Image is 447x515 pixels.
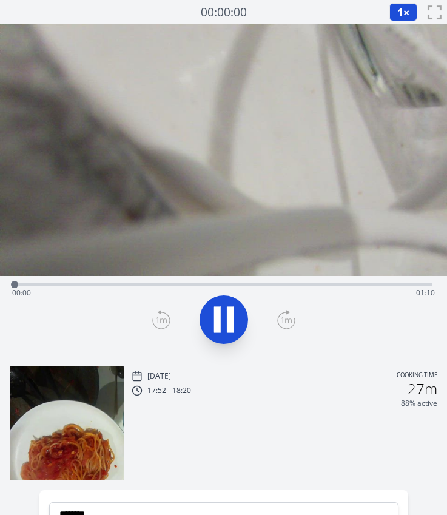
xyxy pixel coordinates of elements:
p: 88% active [401,399,437,408]
button: 1× [389,3,417,21]
span: 01:10 [416,288,435,298]
span: 1 [397,5,403,19]
p: 17:52 - 18:20 [147,386,191,396]
h2: 27m [408,382,437,396]
img: 250812085335_thumb.jpeg [10,366,124,480]
a: 00:00:00 [201,4,247,21]
p: Cooking time [397,371,437,382]
p: [DATE] [147,371,171,381]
